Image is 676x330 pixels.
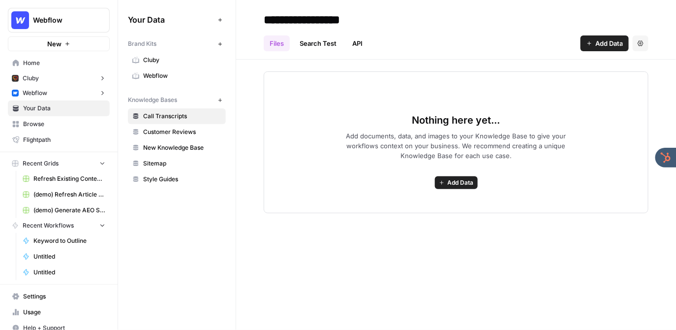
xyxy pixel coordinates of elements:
span: Untitled [33,252,105,261]
span: Recent Grids [23,159,59,168]
a: (demo) Refresh Article Content & Analysis [18,187,110,202]
span: Add Data [448,178,474,187]
span: Home [23,59,105,67]
span: Sitemap [143,159,221,168]
a: Refresh Existing Content (1) [18,171,110,187]
span: Your Data [23,104,105,113]
button: Add Data [435,176,478,189]
button: Recent Workflows [8,218,110,233]
button: Recent Grids [8,156,110,171]
a: Browse [8,116,110,132]
span: Keyword to Outline [33,236,105,245]
span: Recent Workflows [23,221,74,230]
span: Untitled [33,268,105,277]
span: Webflow [23,89,47,98]
a: (demo) Generate AEO Scorecard [18,202,110,218]
button: Cluby [8,71,110,86]
span: (demo) Refresh Article Content & Analysis [33,190,105,199]
span: Knowledge Bases [128,96,177,104]
a: Your Data [8,100,110,116]
button: Add Data [581,35,629,51]
span: Customer Reviews [143,128,221,136]
span: Webflow [33,15,92,25]
a: Home [8,55,110,71]
a: Cluby [128,52,226,68]
span: Cluby [143,56,221,65]
span: Cluby [23,74,39,83]
span: Add Data [595,38,623,48]
span: Webflow [143,71,221,80]
span: Style Guides [143,175,221,184]
span: New Knowledge Base [143,143,221,152]
img: x9pvq66k5d6af0jwfjov4in6h5zj [12,75,19,82]
button: New [8,36,110,51]
span: Call Transcripts [143,112,221,121]
a: Style Guides [128,171,226,187]
button: Workspace: Webflow [8,8,110,33]
span: Browse [23,120,105,129]
img: Webflow Logo [11,11,29,29]
a: Webflow [128,68,226,84]
span: Add documents, data, and images to your Knowledge Base to give your workflows context on your bus... [330,131,582,161]
span: Your Data [128,14,214,26]
a: Files [264,35,290,51]
a: Settings [8,289,110,304]
img: a1pu3e9a4sjoov2n4mw66knzy8l8 [12,90,19,97]
span: Brand Kits [128,39,156,48]
span: (demo) Generate AEO Scorecard [33,206,105,215]
a: Untitled [18,249,110,264]
a: Untitled [18,264,110,280]
a: Usage [8,304,110,320]
button: Webflow [8,86,110,100]
span: New [47,39,61,49]
a: New Knowledge Base [128,140,226,156]
a: Call Transcripts [128,108,226,124]
span: Settings [23,292,105,301]
a: API [346,35,369,51]
span: Usage [23,308,105,317]
span: Nothing here yet... [412,113,500,127]
a: Sitemap [128,156,226,171]
span: Flightpath [23,135,105,144]
a: Flightpath [8,132,110,148]
span: Refresh Existing Content (1) [33,174,105,183]
a: Keyword to Outline [18,233,110,249]
a: Search Test [294,35,342,51]
a: Customer Reviews [128,124,226,140]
